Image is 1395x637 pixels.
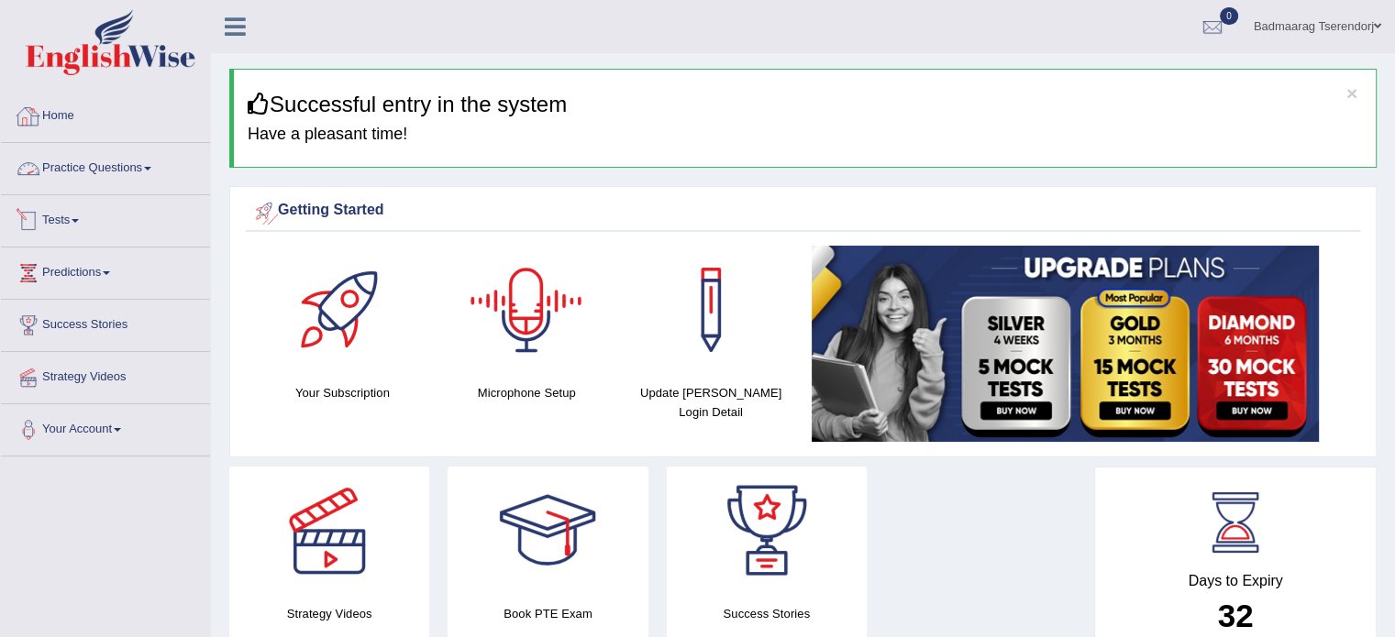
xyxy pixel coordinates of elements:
[248,126,1362,144] h4: Have a pleasant time!
[444,383,610,402] h4: Microphone Setup
[812,246,1319,442] img: small5.jpg
[667,604,867,623] h4: Success Stories
[1,352,210,398] a: Strategy Videos
[448,604,648,623] h4: Book PTE Exam
[1,247,210,293] a: Predictions
[628,383,794,422] h4: Update [PERSON_NAME] Login Detail
[1220,7,1238,25] span: 0
[1,300,210,346] a: Success Stories
[1,195,210,241] a: Tests
[1115,573,1356,589] h4: Days to Expiry
[1,91,210,137] a: Home
[1,404,210,450] a: Your Account
[260,383,426,402] h4: Your Subscription
[1218,598,1254,633] b: 32
[1,143,210,189] a: Practice Questions
[229,604,429,623] h4: Strategy Videos
[250,197,1356,225] div: Getting Started
[248,93,1362,116] h3: Successful entry in the system
[1346,83,1357,103] button: ×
